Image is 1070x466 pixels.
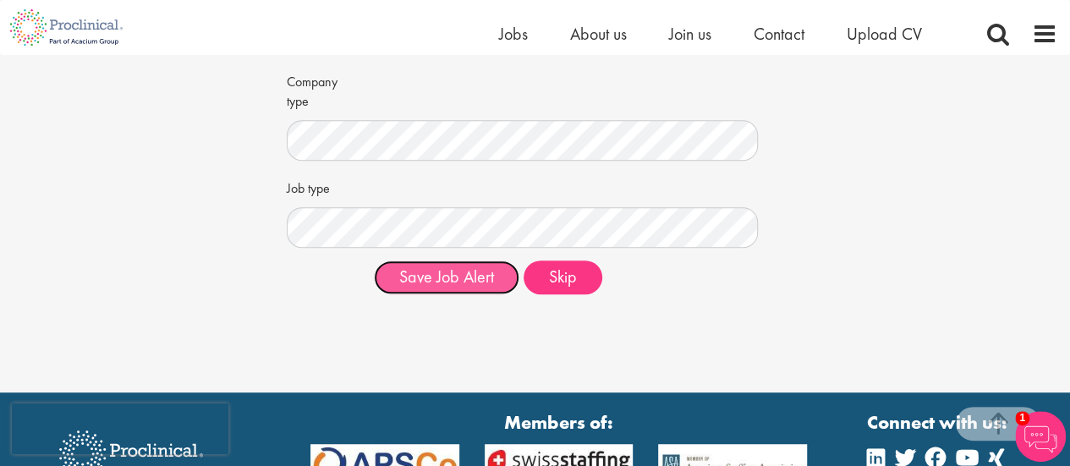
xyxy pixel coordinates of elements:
[12,403,228,454] iframe: reCAPTCHA
[374,260,519,294] button: Save Job Alert
[499,23,528,45] a: Jobs
[287,173,361,199] label: Job type
[310,409,808,436] strong: Members of:
[669,23,711,45] a: Join us
[1015,411,1029,425] span: 1
[570,23,627,45] a: About us
[524,260,602,294] button: Skip
[867,409,1011,436] strong: Connect with us:
[754,23,804,45] a: Contact
[287,67,361,112] label: Company type
[1015,411,1066,462] img: Chatbot
[847,23,922,45] a: Upload CV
